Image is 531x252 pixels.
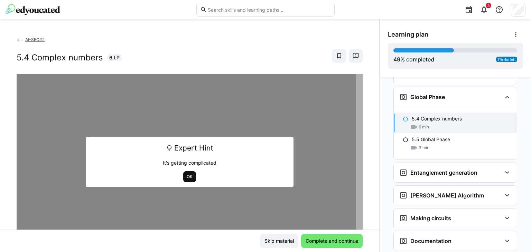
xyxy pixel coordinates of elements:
p: 5.5 Global Phase [412,136,450,143]
span: Learning plan [388,31,428,38]
span: 6 min [419,124,429,130]
h3: Entanglement generation [410,169,477,176]
span: 11h 4m left [497,57,516,61]
h2: 5.4 Complex numbers [17,52,103,63]
span: 3 min [419,145,429,151]
span: 3 [487,3,490,8]
input: Search skills and learning paths… [207,7,331,13]
p: 5.4 Complex numbers [412,115,462,122]
button: OK [183,171,196,182]
p: It's getting complicated [91,159,289,166]
button: Complete and continue [301,234,363,248]
button: Skip material [260,234,298,248]
h3: Documentation [410,238,451,244]
a: AI-SEQ#2 [17,37,45,42]
span: Skip material [263,238,295,244]
h3: Global Phase [410,94,445,100]
span: 49 [393,56,400,63]
span: Complete and continue [305,238,359,244]
span: AI-SEQ#2 [25,37,45,42]
h3: [PERSON_NAME] Algorithm [410,192,484,199]
h3: Making circuits [410,215,451,222]
div: % completed [393,55,434,64]
span: 6 LP [109,54,120,61]
span: OK [186,174,193,180]
span: Expert Hint [174,142,213,155]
